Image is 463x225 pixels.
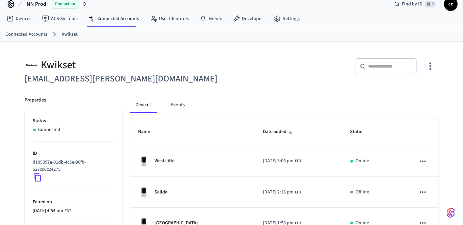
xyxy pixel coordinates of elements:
[62,31,78,38] a: Kwikset
[65,208,71,214] span: EDT
[25,72,228,86] h6: [EMAIL_ADDRESS][PERSON_NAME][DOMAIN_NAME]
[402,1,423,7] span: Find by ID
[138,127,159,137] span: Name
[447,207,455,218] img: SeamLogoGradient.69752ec5.svg
[263,189,301,196] div: America/New_York
[33,117,114,125] p: Status
[33,199,114,206] p: Paired on
[263,189,294,196] span: [DATE] 2:16 pm
[268,13,305,25] a: Settings
[295,189,301,195] span: EDT
[165,97,191,113] button: Events
[228,13,268,25] a: Developer
[194,13,228,25] a: Events
[295,158,301,164] span: EDT
[38,126,61,133] p: Connected
[37,13,83,25] a: ACS Systems
[155,157,175,165] p: Westcliffe
[25,58,228,72] div: Kwikset
[83,13,145,25] a: Connected Accounts
[138,156,149,167] img: Kwikset Halo Touchscreen Wifi Enabled Smart Lock, Polished Chrome, Front
[155,189,168,196] p: Salida
[33,150,114,157] p: ID
[425,1,436,7] span: ⌘ K
[130,97,157,113] button: Devices
[263,157,294,165] span: [DATE] 3:06 pm
[145,13,194,25] a: User Identities
[138,187,149,198] img: Kwikset Halo Touchscreen Wifi Enabled Smart Lock, Polished Chrome, Front
[263,157,301,165] div: America/New_York
[356,189,369,196] p: Offline
[33,207,64,214] span: [DATE] 4:54 pm
[33,207,71,214] div: America/New_York
[350,127,373,137] span: Status
[25,58,38,72] img: Kwikset Logo, Square
[263,127,295,137] span: Date added
[25,97,46,104] p: Properties
[1,13,37,25] a: Devices
[130,97,439,113] div: connected account tabs
[5,31,47,38] a: Connected Accounts
[356,157,369,165] p: Online
[33,159,111,173] p: d105357a-01db-4c5e-90fb-627c90c24275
